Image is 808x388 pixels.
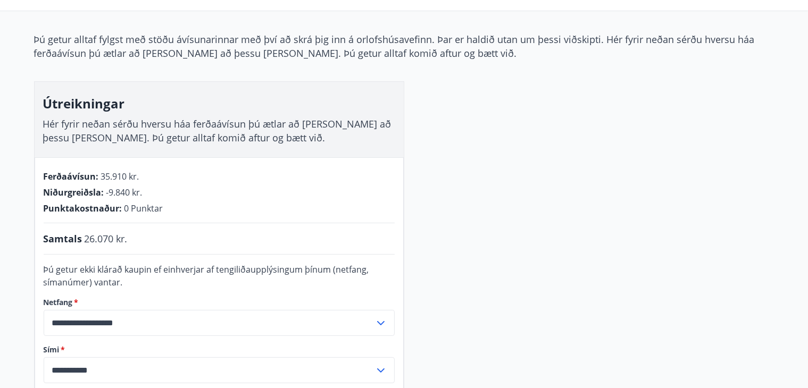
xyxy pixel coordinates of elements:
[43,117,391,144] span: Hér fyrir neðan sérðu hversu háa ferðaávísun þú ætlar að [PERSON_NAME] að þessu [PERSON_NAME]. Þú...
[34,32,774,60] p: Þú getur alltaf fylgst með stöðu ávísunarinnar með því að skrá þig inn á orlofshúsavefinn. Þar er...
[124,203,163,214] span: 0 Punktar
[44,203,122,214] span: Punktakostnaður :
[101,171,139,182] span: 35.910 kr.
[85,232,128,246] span: 26.070 kr.
[43,95,395,113] h3: Útreikningar
[44,171,99,182] span: Ferðaávísun :
[44,232,82,246] span: Samtals
[44,344,395,355] label: Sími
[44,297,395,308] label: Netfang
[44,264,369,288] span: Þú getur ekki klárað kaupin ef einhverjar af tengiliðaupplýsingum þínum (netfang, símanúmer) vantar.
[106,187,143,198] span: -9.840 kr.
[44,187,104,198] span: Niðurgreiðsla :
